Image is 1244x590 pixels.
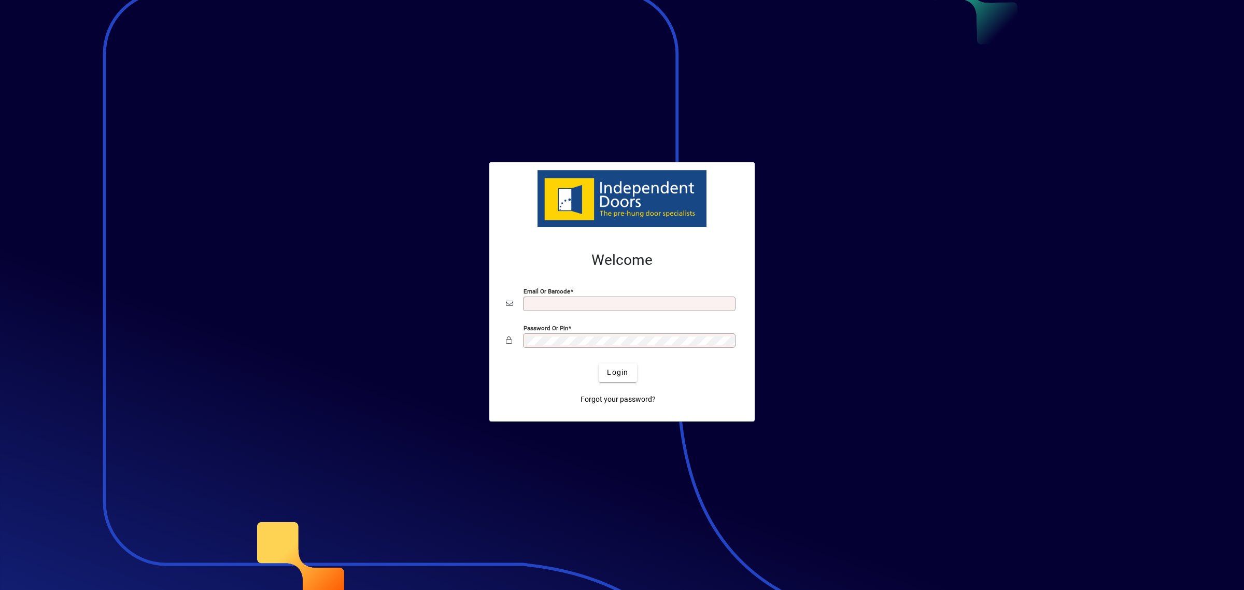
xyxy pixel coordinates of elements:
mat-label: Email or Barcode [524,287,570,294]
h2: Welcome [506,251,738,269]
span: Forgot your password? [581,394,656,405]
mat-label: Password or Pin [524,324,568,331]
button: Login [599,363,637,382]
a: Forgot your password? [576,390,660,409]
span: Login [607,367,628,378]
